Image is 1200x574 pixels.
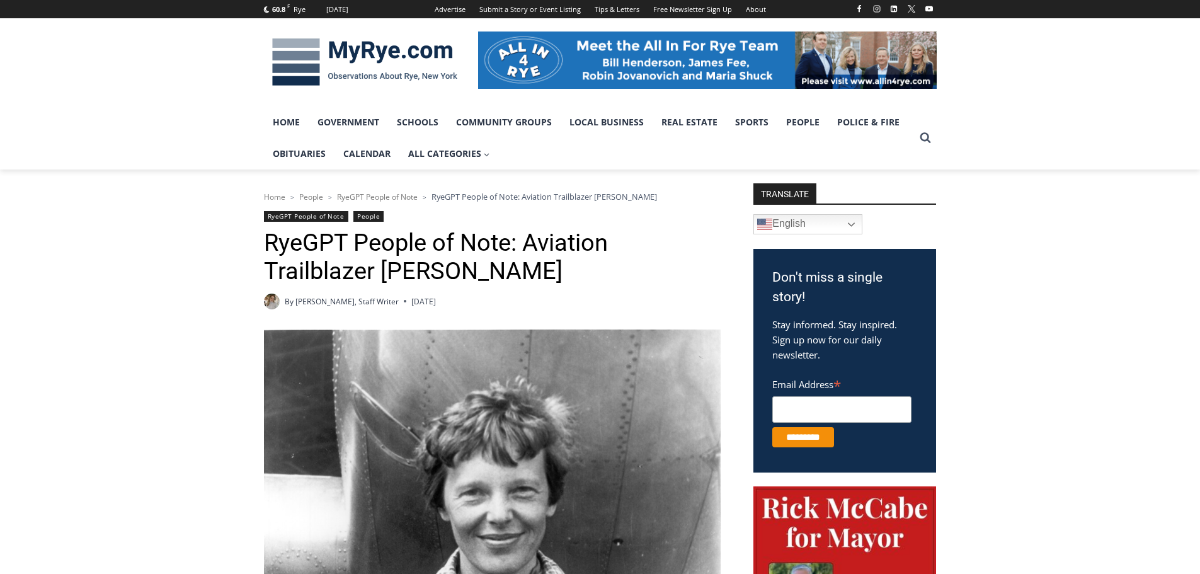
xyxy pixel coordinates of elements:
[828,106,908,138] a: Police & Fire
[561,106,653,138] a: Local Business
[326,4,348,15] div: [DATE]
[264,106,914,170] nav: Primary Navigation
[653,106,726,138] a: Real Estate
[285,296,294,307] span: By
[290,193,294,202] span: >
[753,183,816,204] strong: TRANSLATE
[264,294,280,309] a: Author image
[777,106,828,138] a: People
[264,190,721,203] nav: Breadcrumbs
[772,268,917,307] h3: Don't miss a single story!
[328,193,332,202] span: >
[272,4,285,14] span: 60.8
[294,4,306,15] div: Rye
[772,372,911,394] label: Email Address
[478,32,937,88] img: All in for Rye
[869,1,884,16] a: Instagram
[334,138,399,169] a: Calendar
[726,106,777,138] a: Sports
[922,1,937,16] a: YouTube
[264,30,466,95] img: MyRye.com
[264,106,309,138] a: Home
[886,1,901,16] a: Linkedin
[299,192,323,202] a: People
[914,127,937,149] button: View Search Form
[447,106,561,138] a: Community Groups
[399,138,499,169] a: All Categories
[264,211,348,222] a: RyeGPT People of Note
[264,229,721,286] h1: RyeGPT People of Note: Aviation Trailblazer [PERSON_NAME]
[337,192,418,202] a: RyeGPT People of Note
[753,214,862,234] a: English
[757,217,772,232] img: en
[264,192,285,202] a: Home
[287,3,290,9] span: F
[264,138,334,169] a: Obituaries
[904,1,919,16] a: X
[852,1,867,16] a: Facebook
[388,106,447,138] a: Schools
[353,211,384,222] a: People
[408,147,490,161] span: All Categories
[309,106,388,138] a: Government
[772,317,917,362] p: Stay informed. Stay inspired. Sign up now for our daily newsletter.
[411,296,436,307] time: [DATE]
[295,296,399,307] a: [PERSON_NAME], Staff Writer
[264,294,280,309] img: (PHOTO: MyRye.com Summer 2023 intern Beatrice Larzul.)
[431,191,657,202] span: RyeGPT People of Note: Aviation Trailblazer [PERSON_NAME]
[423,193,426,202] span: >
